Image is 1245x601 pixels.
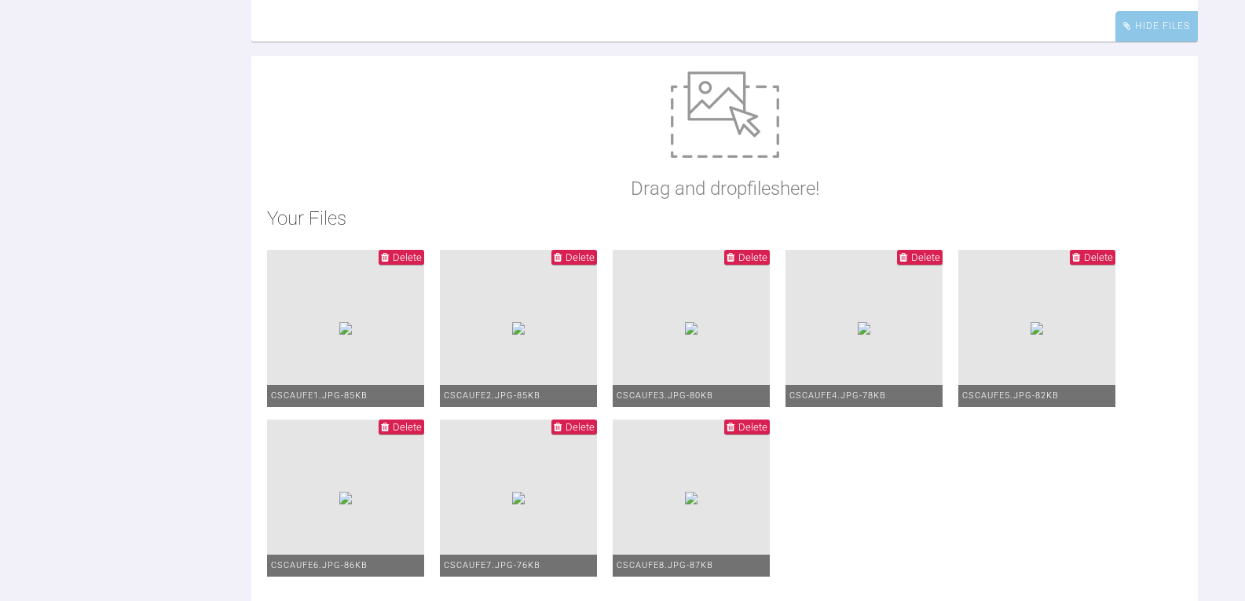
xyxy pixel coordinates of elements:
img: d34855d7-48f4-4316-ac58-805ef1dd7726 [339,492,352,504]
span: Delete [566,251,595,263]
span: cscaufe8.jpg - 87KB [617,560,713,570]
img: d33a7f61-8e55-4cd6-877f-f8d5cc977105 [1031,322,1043,335]
img: 5c84d52c-d13c-4ac8-bd03-64ad74a8b31c [512,322,525,335]
span: cscaufe7.jpg - 76KB [444,560,540,570]
div: Hide Files [1115,11,1198,42]
h2: Your Files [267,203,1182,233]
span: Delete [393,421,422,433]
span: Delete [566,421,595,433]
span: cscaufe3.jpg - 80KB [617,390,713,401]
span: Delete [738,421,767,433]
span: Delete [393,251,422,263]
span: cscaufe6.jpg - 86KB [271,560,368,570]
span: Delete [911,251,940,263]
span: Delete [1084,251,1113,263]
img: d673b1e1-7810-4de8-a809-2f143e8a9e27 [339,322,352,335]
span: cscaufe2.jpg - 85KB [444,390,540,401]
span: Delete [738,251,767,263]
span: cscaufe1.jpg - 85KB [271,390,368,401]
span: cscaufe5.jpg - 82KB [962,390,1059,401]
img: 1f67004c-b5d6-4a3a-b0ee-645a8a17fcde [685,492,698,504]
span: cscaufe4.jpg - 78KB [789,390,886,401]
p: Drag and drop files here! [631,174,819,203]
img: 6c25500e-6e68-4ab5-8667-bdfd85ea7dfa [685,322,698,335]
img: d86453ae-65f3-4a89-852b-dbe12621fe9f [858,322,870,335]
img: 7126bc1b-7032-42a4-a46a-350843cd96d6 [512,492,525,504]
